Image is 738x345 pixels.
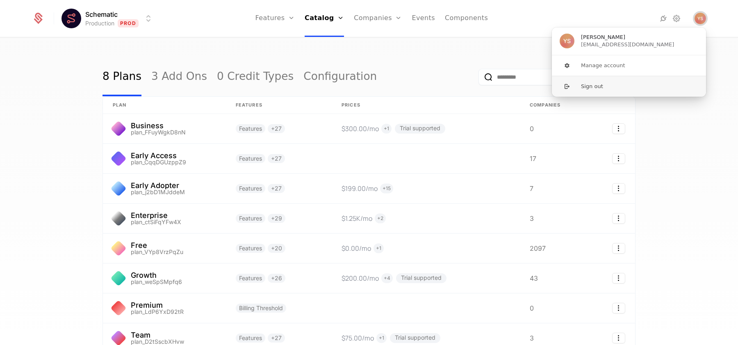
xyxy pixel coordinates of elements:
button: Select action [612,153,625,164]
img: Schematic [61,9,81,28]
a: 3 Add Ons [151,58,207,96]
button: Select action [612,123,625,134]
span: [PERSON_NAME] [581,34,625,41]
button: Close user button [695,13,706,24]
th: Prices [332,97,520,114]
a: Configuration [303,58,377,96]
img: Youssef Salah [560,34,574,48]
button: Select action [612,333,625,343]
a: 8 Plans [102,58,141,96]
a: Settings [672,14,681,23]
img: Youssef Salah [695,13,706,24]
span: [EMAIL_ADDRESS][DOMAIN_NAME] [581,41,674,48]
th: Features [226,97,332,114]
button: Select action [612,243,625,254]
button: Manage account [551,55,706,76]
button: Select action [612,183,625,194]
span: Prod [118,19,139,27]
div: User button popover [552,27,706,97]
th: Companies [520,97,585,114]
button: Sign out [551,76,706,97]
button: Select environment [64,9,153,27]
button: Select action [612,213,625,224]
div: Production [85,19,114,27]
button: Select action [612,303,625,313]
button: Select action [612,273,625,284]
th: plan [103,97,226,114]
a: Integrations [658,14,668,23]
a: 0 Credit Types [217,58,294,96]
span: Schematic [85,9,118,19]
